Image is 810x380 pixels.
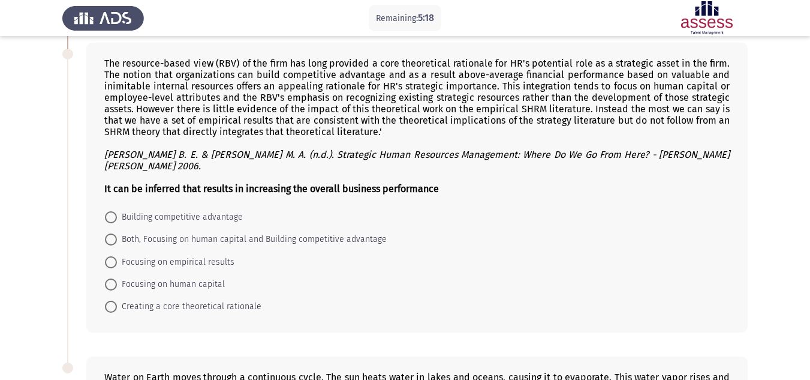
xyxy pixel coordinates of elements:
div: The resource-based view (RBV) of the firm has long provided a core theoretical rationale for HR's... [104,58,730,195]
span: Focusing on human capital [117,277,225,292]
p: Remaining: [376,11,434,26]
span: 5:18 [418,12,434,23]
b: It can be inferred that results in increasing the overall business performance [104,183,439,195]
i: [PERSON_NAME] B. E. & [PERSON_NAME] M. A. (n.d.). Strategic Human Resources Management: Where Do ... [104,149,730,172]
img: Assessment logo of ASSESS English Language Assessment (3 Module) (Ba - IB) [666,1,748,35]
span: Building competitive advantage [117,210,243,225]
span: Creating a core theoretical rationale [117,300,261,314]
span: Focusing on empirical results [117,255,234,270]
span: Both, Focusing on human capital and Building competitive advantage [117,232,387,247]
img: Assess Talent Management logo [62,1,144,35]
